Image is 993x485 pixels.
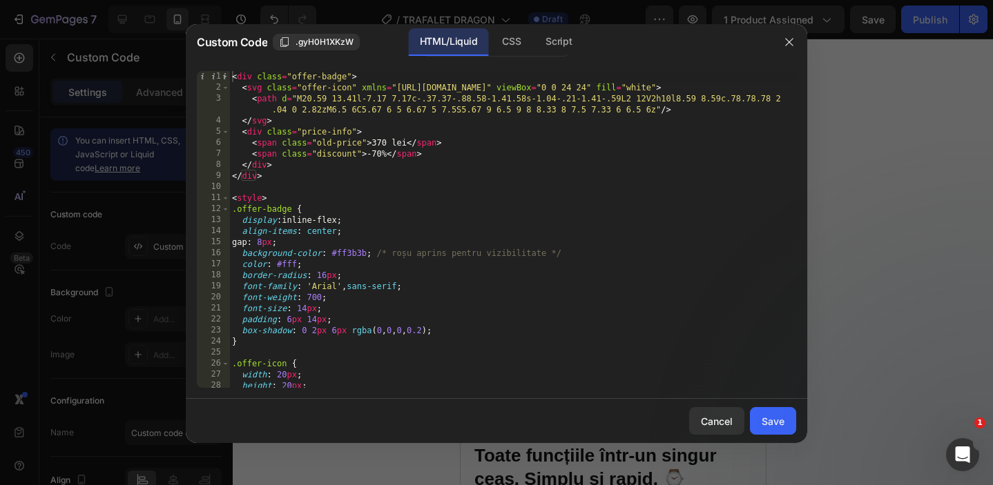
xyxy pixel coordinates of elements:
[197,237,230,248] div: 15
[534,28,583,56] div: Script
[197,93,230,115] div: 3
[197,347,230,358] div: 25
[41,110,50,119] span: ★
[28,181,194,193] span: Calitate premium, preț accesibil
[409,28,488,56] div: HTML/Liquid
[22,110,31,119] span: ★
[197,314,230,325] div: 22
[12,279,293,293] span: Publish the page to see the content.
[28,157,118,171] span: Ultimele bucăți în stoc
[121,343,184,371] span: Plata cash la livrare
[12,127,79,151] div: 89,00 lei
[197,148,230,159] div: 7
[32,110,41,119] span: ★
[491,28,532,56] div: CSS
[296,36,354,48] span: .gyH0H1XKzW
[197,380,230,391] div: 28
[197,336,230,347] div: 24
[12,404,293,454] h2: Toate funcțiile într-un singur ceas. Simplu și rapid. ⌚
[228,359,260,370] span: 30 zile
[197,115,230,126] div: 4
[197,358,230,369] div: 26
[102,105,161,117] div: Custom Code
[197,159,230,170] div: 8
[197,292,230,303] div: 20
[14,229,28,241] span: 📱
[197,181,230,192] div: 10
[701,414,733,428] div: Cancel
[946,438,979,471] iframe: Intercom live chat
[197,248,230,259] div: 16
[197,137,230,148] div: 6
[197,34,267,50] span: Custom Code
[197,192,230,204] div: 11
[60,159,65,169] strong: 4
[12,259,293,276] span: Custom Code
[64,110,159,119] span: 4.9 din 12.366 recenzii
[114,128,142,138] span: 370 lei
[197,170,230,181] div: 9
[750,407,796,435] button: Save
[197,82,230,93] div: 2
[197,226,230,237] div: 14
[197,281,230,292] div: 19
[12,110,21,119] span: ★
[197,325,230,336] div: 23
[114,138,142,150] span: -70%
[197,204,230,215] div: 12
[21,343,101,371] span: Livrare rapida in 1-2 zile
[689,407,744,435] button: Cancel
[12,57,293,110] h2: Trafalet Magic cu Rezervor 500ml
[974,417,985,428] span: 1
[273,34,360,50] button: .gyH0H1XKzW
[197,215,230,226] div: 13
[197,259,230,270] div: 17
[14,181,28,193] span: 💰
[197,71,230,82] div: 1
[214,343,274,355] span: Retur gratuit
[197,126,230,137] div: 5
[197,369,230,380] div: 27
[28,229,180,241] span: Simplu, rapid, ușor de folosit
[762,414,784,428] div: Save
[14,205,230,217] span: 💬 Apeluri, mesaje și WhatsApp pe mână
[51,110,60,119] span: ★
[197,303,230,314] div: 21
[197,270,230,281] div: 18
